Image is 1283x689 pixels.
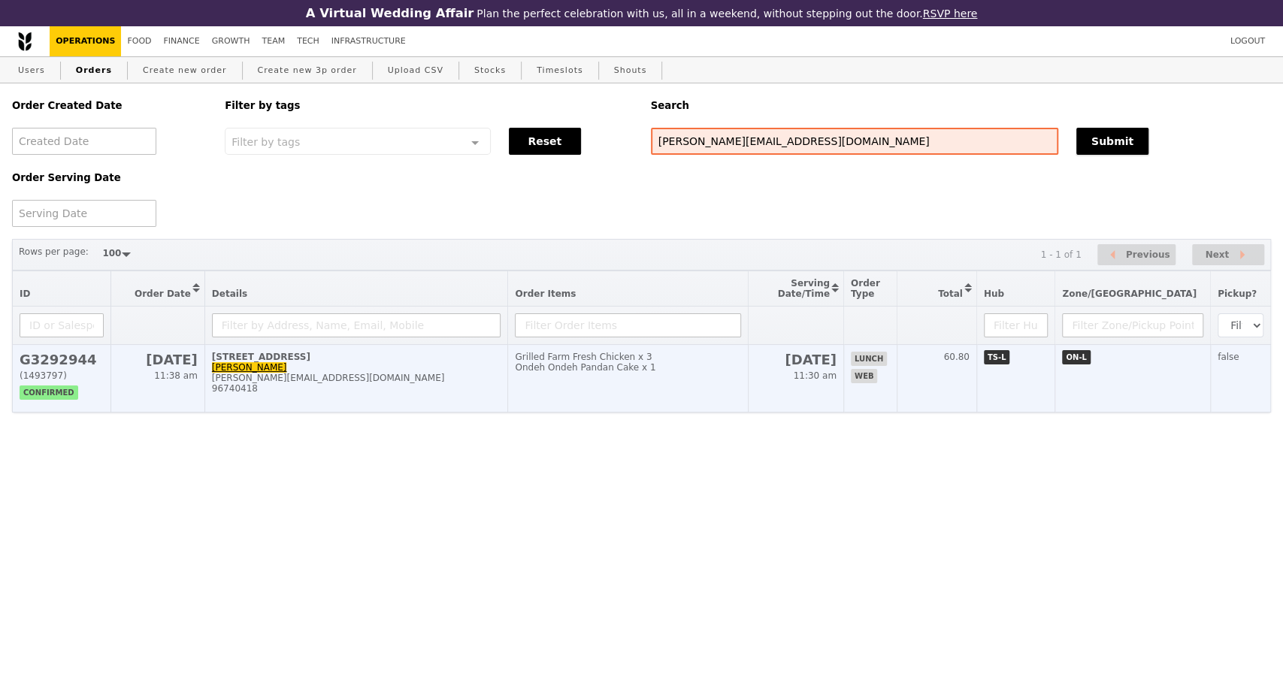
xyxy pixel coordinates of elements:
[225,100,632,111] h5: Filter by tags
[382,57,449,84] a: Upload CSV
[984,289,1004,299] span: Hub
[851,352,887,366] span: lunch
[1218,289,1257,299] span: Pickup?
[12,172,207,183] h5: Order Serving Date
[1097,244,1176,266] button: Previous
[851,369,877,383] span: web
[793,370,836,381] span: 11:30 am
[291,26,325,56] a: Tech
[306,6,474,20] h3: A Virtual Wedding Affair
[515,362,741,373] div: Ondeh Ondeh Pandan Cake x 1
[651,128,1058,155] input: Search any field
[212,383,501,394] div: 96740418
[20,352,104,367] h2: G3292944
[1218,352,1239,362] span: false
[851,278,880,299] span: Order Type
[984,350,1010,364] span: TS-L
[325,26,412,56] a: Infrastructure
[515,289,576,299] span: Order Items
[12,57,51,84] a: Users
[1126,246,1170,264] span: Previous
[984,313,1048,337] input: Filter Hub
[50,26,121,56] a: Operations
[755,352,836,367] h2: [DATE]
[18,32,32,51] img: Grain logo
[20,385,78,400] span: confirmed
[1224,26,1271,56] a: Logout
[515,313,741,337] input: Filter Order Items
[154,370,197,381] span: 11:38 am
[943,352,969,362] span: 60.80
[212,362,287,373] a: [PERSON_NAME]
[509,128,581,155] button: Reset
[1062,313,1203,337] input: Filter Zone/Pickup Point
[1040,249,1081,260] div: 1 - 1 of 1
[1062,350,1090,364] span: ON-L
[20,289,30,299] span: ID
[252,57,363,84] a: Create new 3p order
[20,370,104,381] div: (1493797)
[206,26,256,56] a: Growth
[231,134,300,148] span: Filter by tags
[515,352,741,362] div: Grilled Farm Fresh Chicken x 3
[212,313,501,337] input: Filter by Address, Name, Email, Mobile
[121,26,157,56] a: Food
[923,8,978,20] a: RSVP here
[531,57,589,84] a: Timeslots
[212,373,501,383] div: [PERSON_NAME][EMAIL_ADDRESS][DOMAIN_NAME]
[19,244,89,259] label: Rows per page:
[1192,244,1264,266] button: Next
[12,200,156,227] input: Serving Date
[20,313,104,337] input: ID or Salesperson name
[1205,246,1229,264] span: Next
[12,128,156,155] input: Created Date
[256,26,291,56] a: Team
[651,100,1272,111] h5: Search
[137,57,233,84] a: Create new order
[468,57,512,84] a: Stocks
[118,352,197,367] h2: [DATE]
[1076,128,1148,155] button: Submit
[12,100,207,111] h5: Order Created Date
[70,57,118,84] a: Orders
[212,352,501,362] div: [STREET_ADDRESS]
[1062,289,1197,299] span: Zone/[GEOGRAPHIC_DATA]
[158,26,206,56] a: Finance
[608,57,653,84] a: Shouts
[214,6,1070,20] div: Plan the perfect celebration with us, all in a weekend, without stepping out the door.
[212,289,247,299] span: Details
